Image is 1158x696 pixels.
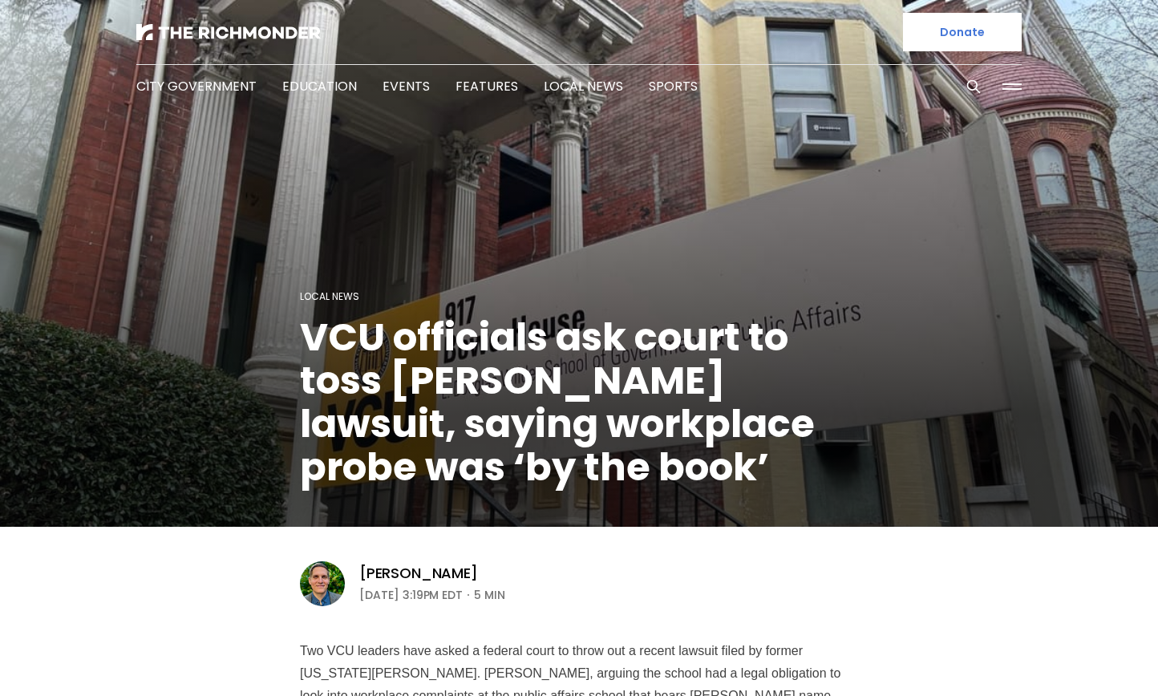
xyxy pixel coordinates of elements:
a: City Government [136,77,257,95]
a: Features [456,77,518,95]
iframe: portal-trigger [1022,617,1158,696]
a: Sports [649,77,698,95]
img: Graham Moomaw [300,561,345,606]
a: [PERSON_NAME] [359,564,478,583]
a: Local News [300,289,359,303]
time: [DATE] 3:19PM EDT [359,585,463,605]
a: Local News [544,77,623,95]
span: 5 min [474,585,505,605]
img: The Richmonder [136,24,321,40]
a: Education [282,77,357,95]
button: Search this site [962,75,986,99]
a: Donate [903,13,1022,51]
h1: VCU officials ask court to toss [PERSON_NAME] lawsuit, saying workplace probe was ‘by the book’ [300,316,858,489]
a: Events [383,77,430,95]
